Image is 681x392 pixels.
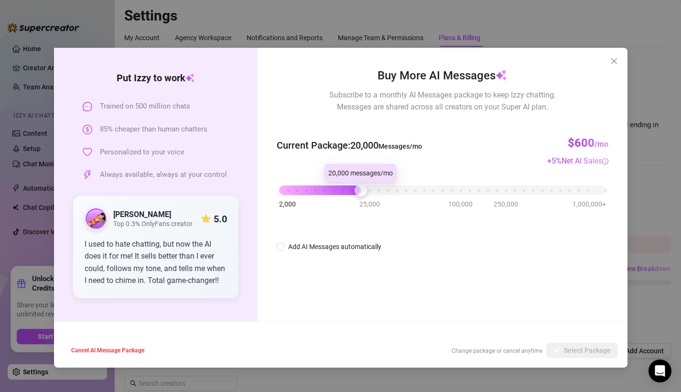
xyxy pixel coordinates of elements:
div: Add AI Messages automatically [288,241,381,252]
button: Cancel AI Message Package [64,343,152,358]
span: Cancel AI Message Package [71,347,144,354]
span: Messages/mo [378,142,422,150]
div: I used to hate chatting, but now the AI does it for me! It sells better than I ever could, follow... [85,238,227,287]
span: Close [606,57,622,65]
span: 1,000,000+ [573,199,606,209]
span: Current Package : 20,000 [277,138,422,153]
img: public [86,208,107,229]
span: thunderbolt [83,170,92,180]
strong: 5.0 [214,213,227,225]
span: Trained on 500 million chats [100,101,190,112]
h3: $600 [568,136,608,151]
span: 25,000 [359,199,380,209]
div: Net AI Sales [562,155,608,167]
span: /mo [595,140,608,149]
span: Change package or cancel anytime [452,348,542,354]
span: Buy More AI Messages [378,67,507,85]
span: close [610,57,618,65]
span: Personalized to your voice [100,147,184,158]
span: 85% cheaper than human chatters [100,124,207,135]
strong: Put Izzy to work [117,72,195,84]
div: 20,000 messages/mo [324,164,397,182]
span: star [201,214,211,224]
span: + 5 % [547,156,608,165]
span: message [83,102,92,111]
span: Always available, always at your control [100,169,227,181]
span: Top 0.3% OnlyFans creator [113,220,193,228]
span: Subscribe to a monthly AI Messages package to keep Izzy chatting. Messages are shared across all ... [329,89,556,113]
span: 100,000 [448,199,473,209]
strong: [PERSON_NAME] [113,210,171,219]
span: info-circle [602,158,608,164]
div: Open Intercom Messenger [649,359,671,382]
span: dollar [83,125,92,134]
button: Close [606,54,622,69]
span: 250,000 [494,199,518,209]
span: 2,000 [279,199,296,209]
span: heart [83,147,92,157]
button: Select Package [546,343,618,358]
